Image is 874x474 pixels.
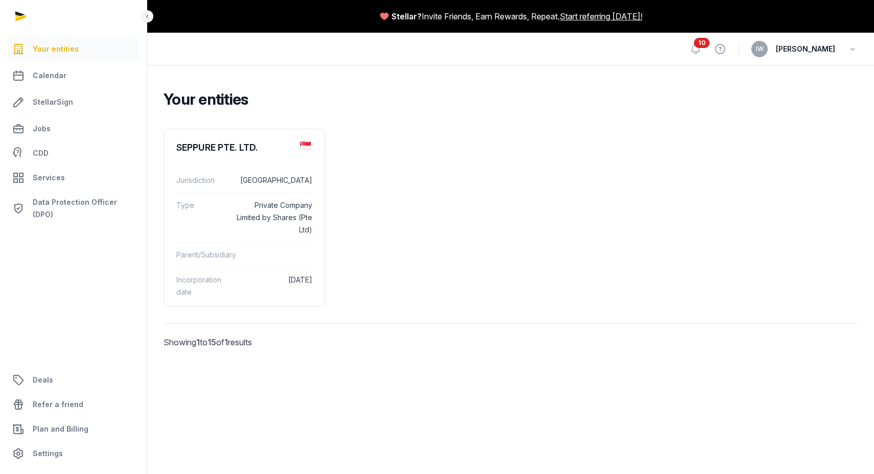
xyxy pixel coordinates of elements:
[33,398,83,411] span: Refer a friend
[224,337,228,347] span: 1
[176,199,227,236] dt: Type
[8,90,139,114] a: StellarSign
[8,368,139,392] a: Deals
[33,196,134,221] span: Data Protection Officer (DPO)
[776,43,835,55] span: [PERSON_NAME]
[33,423,88,435] span: Plan and Billing
[196,337,200,347] span: 1
[8,192,139,225] a: Data Protection Officer (DPO)
[33,96,73,108] span: StellarSign
[33,374,53,386] span: Deals
[8,143,139,163] a: CDD
[33,447,63,460] span: Settings
[694,38,710,48] span: 10
[33,147,49,159] span: CDD
[33,43,79,55] span: Your entities
[176,249,231,261] dt: Parent/Subsidiary
[236,274,312,298] dd: [DATE]
[751,41,768,57] button: IW
[8,441,139,466] a: Settings
[300,141,311,150] img: sg.png
[236,199,312,236] dd: Private Company Limited by Shares (Pte Ltd)
[164,324,325,361] p: Showing to of results
[8,63,139,88] a: Calendar
[236,174,312,186] dd: [GEOGRAPHIC_DATA]
[33,172,65,184] span: Services
[33,123,51,135] span: Jobs
[756,46,764,52] span: IW
[8,37,139,61] a: Your entities
[8,392,139,417] a: Refer a friend
[176,274,227,298] dt: Incorporation date
[392,10,422,22] span: Stellar?
[176,141,258,154] div: SEPPURE PTE. LTD.
[33,69,66,82] span: Calendar
[8,417,139,441] a: Plan and Billing
[8,116,139,141] a: Jobs
[164,129,325,313] a: SEPPURE PTE. LTD.Jurisdiction[GEOGRAPHIC_DATA]TypePrivate Company Limited by Shares (Pte Ltd)Pare...
[560,10,642,22] a: Start referring [DATE]!
[8,165,139,190] a: Services
[164,90,849,108] h2: Your entities
[208,337,216,347] span: 15
[176,174,227,186] dt: Jurisdiction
